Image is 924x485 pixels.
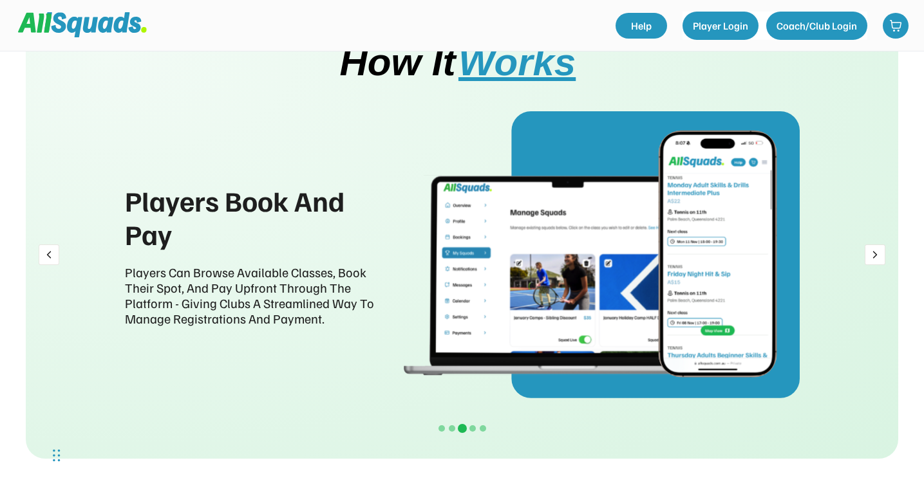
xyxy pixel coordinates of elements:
div: Players Can Browse Available Classes, Book Their Spot, And Pay Upfront Through The Platform - Giv... [125,264,378,326]
img: Squad%20Logo.svg [18,12,147,37]
span: How It [340,41,456,84]
img: Group%201321317477.svg [404,111,800,398]
button: Coach/Club Login [766,12,867,40]
div: Players Book And Pay [125,184,378,252]
span: Works [458,41,576,84]
button: Player Login [683,12,759,40]
img: shopping-cart-01%20%281%29.svg [889,19,902,32]
img: Right%20arrow.svg [39,244,59,265]
a: Help [616,13,667,39]
img: left%20arrow.svg [865,244,885,265]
